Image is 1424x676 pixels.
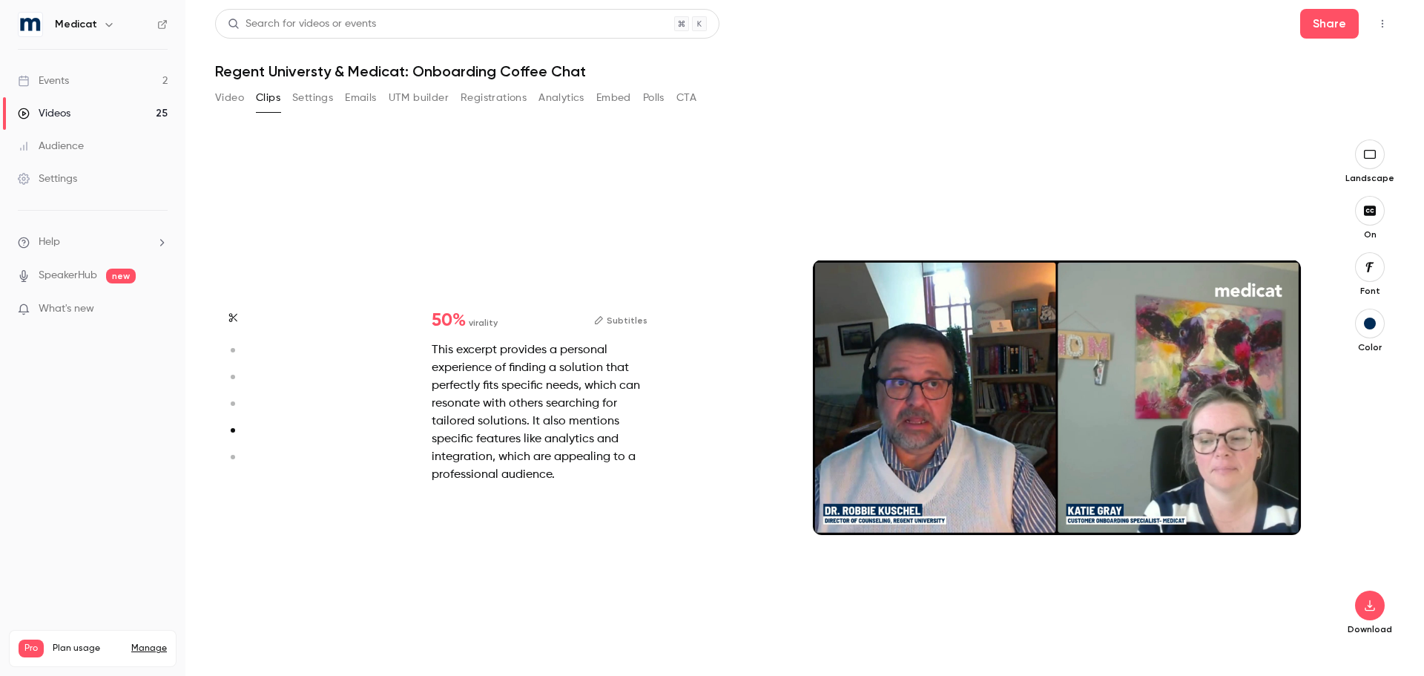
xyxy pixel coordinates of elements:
[19,640,44,657] span: Pro
[643,86,665,110] button: Polls
[18,139,84,154] div: Audience
[345,86,376,110] button: Emails
[18,234,168,250] li: help-dropdown-opener
[538,86,584,110] button: Analytics
[53,643,122,654] span: Plan usage
[292,86,333,110] button: Settings
[256,86,280,110] button: Clips
[131,643,167,654] a: Manage
[461,86,527,110] button: Registrations
[55,17,97,32] h6: Medicat
[594,312,647,329] button: Subtitles
[18,73,69,88] div: Events
[18,171,77,186] div: Settings
[1300,9,1359,39] button: Share
[432,312,466,329] span: 50 %
[1371,12,1394,36] button: Top Bar Actions
[228,16,376,32] div: Search for videos or events
[389,86,449,110] button: UTM builder
[1346,341,1394,353] p: Color
[19,13,42,36] img: Medicat
[39,234,60,250] span: Help
[676,86,696,110] button: CTA
[39,301,94,317] span: What's new
[469,316,498,329] span: virality
[1345,172,1394,184] p: Landscape
[18,106,70,121] div: Videos
[596,86,631,110] button: Embed
[1346,623,1394,635] p: Download
[1346,229,1394,240] p: On
[106,269,136,283] span: new
[215,62,1394,80] h1: Regent Universty & Medicat: Onboarding Coffee Chat
[1346,285,1394,297] p: Font
[150,303,168,316] iframe: Noticeable Trigger
[39,268,97,283] a: SpeakerHub
[215,86,244,110] button: Video
[432,341,647,484] div: This excerpt provides a personal experience of finding a solution that perfectly fits specific ne...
